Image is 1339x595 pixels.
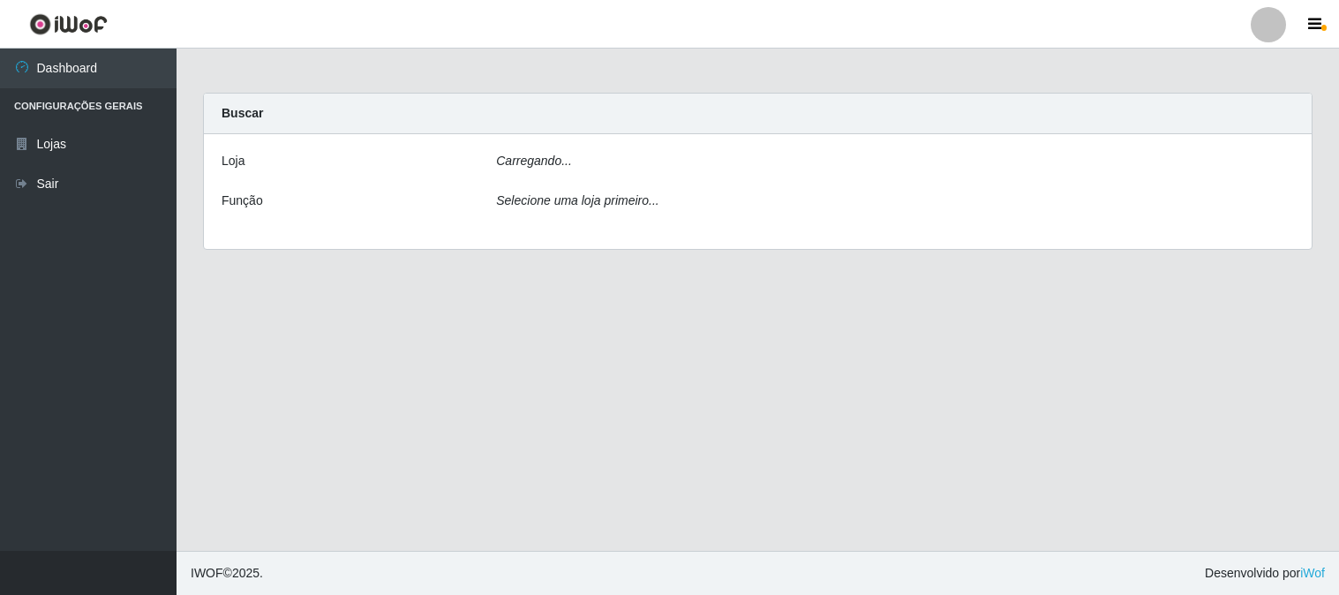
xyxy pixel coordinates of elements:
[222,152,244,170] label: Loja
[222,106,263,120] strong: Buscar
[222,192,263,210] label: Função
[496,154,572,168] i: Carregando...
[1205,564,1325,583] span: Desenvolvido por
[29,13,108,35] img: CoreUI Logo
[191,566,223,580] span: IWOF
[191,564,263,583] span: © 2025 .
[1300,566,1325,580] a: iWof
[496,193,658,207] i: Selecione uma loja primeiro...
